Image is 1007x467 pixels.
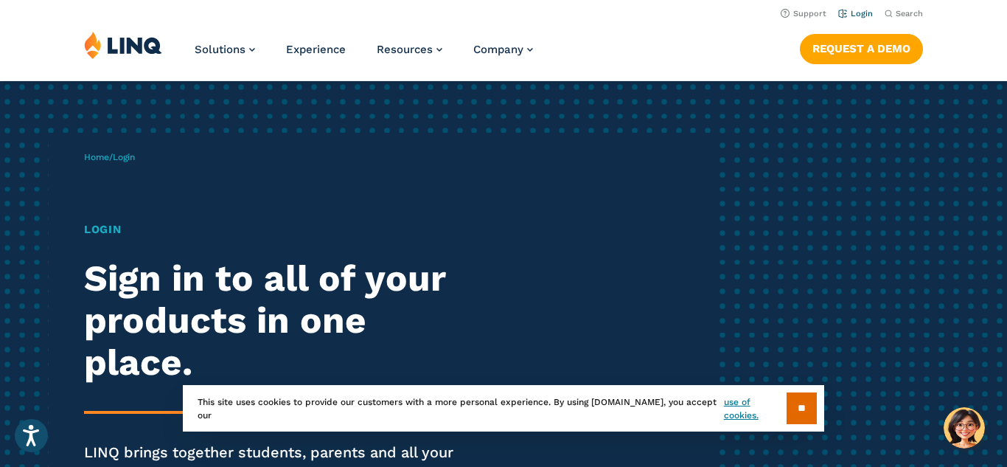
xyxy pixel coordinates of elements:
span: Resources [377,43,433,56]
a: Request a Demo [800,34,923,63]
a: Home [84,152,109,162]
h1: Login [84,221,472,238]
span: Login [113,152,135,162]
span: Company [473,43,523,56]
a: Solutions [195,43,255,56]
a: Company [473,43,533,56]
a: Resources [377,43,442,56]
div: This site uses cookies to provide our customers with a more personal experience. By using [DOMAIN... [183,385,824,432]
img: LINQ | K‑12 Software [84,31,162,59]
span: / [84,152,135,162]
a: Login [838,9,873,18]
a: Experience [286,43,346,56]
span: Search [896,9,923,18]
span: Solutions [195,43,245,56]
a: use of cookies. [724,395,787,422]
nav: Primary Navigation [195,31,533,80]
a: Support [781,9,826,18]
h2: Sign in to all of your products in one place. [84,257,472,383]
button: Open Search Bar [885,8,923,19]
button: Hello, have a question? Let’s chat. [944,407,985,449]
nav: Button Navigation [800,31,923,63]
